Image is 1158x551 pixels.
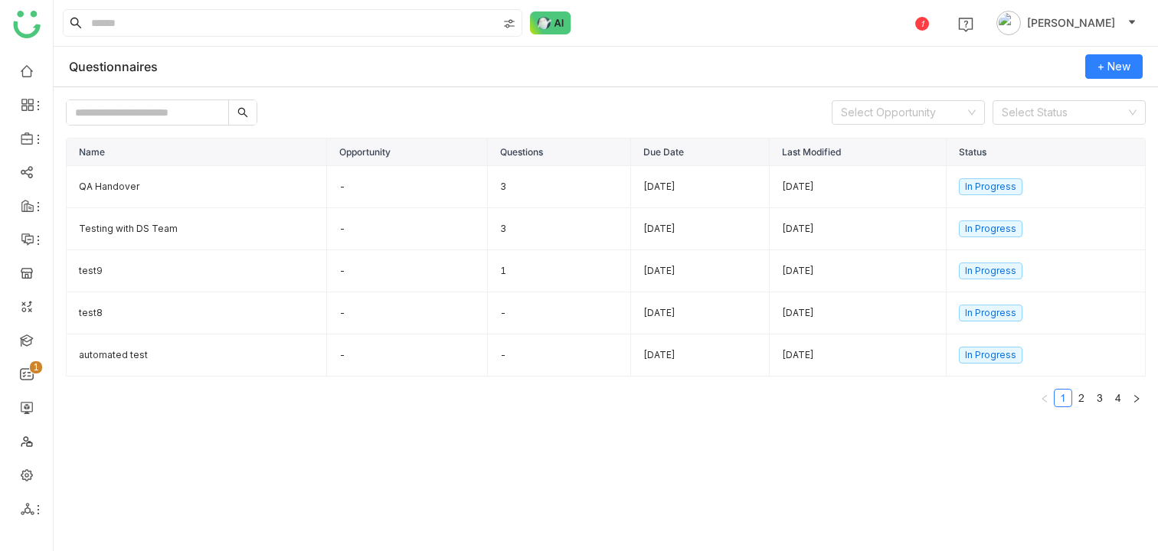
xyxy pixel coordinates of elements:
a: 4 [1110,390,1127,406]
div: [DATE] [782,348,934,363]
td: - [327,292,488,334]
td: 1 [488,250,631,292]
div: 1 [915,17,929,31]
button: Previous Page [1035,389,1054,407]
img: logo [13,11,41,38]
li: 3 [1091,389,1109,407]
td: test9 [67,250,327,292]
th: Name [67,139,327,166]
td: [DATE] [631,292,770,334]
div: [DATE] [782,180,934,194]
img: ask-buddy-normal.svg [530,11,571,34]
td: QA Handover [67,166,327,208]
button: + New [1085,54,1143,79]
nz-tag: In Progress [959,305,1022,321]
th: Due Date [631,139,770,166]
td: [DATE] [631,208,770,250]
td: - [327,208,488,250]
td: [DATE] [631,166,770,208]
td: automated test [67,334,327,377]
nz-tag: In Progress [959,178,1022,195]
td: - [488,292,631,334]
td: - [327,334,488,377]
a: 2 [1073,390,1090,406]
th: Questions [488,139,631,166]
td: Testing with DS Team [67,208,327,250]
li: 2 [1072,389,1091,407]
th: Last Modified [770,139,947,166]
nz-badge-sup: 1 [30,361,42,373]
td: - [327,250,488,292]
li: 1 [1054,389,1072,407]
span: + New [1097,58,1130,75]
div: Questionnaires [69,59,158,74]
img: avatar [996,11,1021,35]
div: [DATE] [782,222,934,236]
div: [DATE] [782,306,934,321]
button: Next Page [1127,389,1146,407]
img: help.svg [958,17,973,32]
td: [DATE] [631,334,770,377]
a: 1 [1055,390,1071,406]
td: - [327,166,488,208]
nz-tag: In Progress [959,220,1022,237]
div: [DATE] [782,264,934,279]
a: 3 [1091,390,1108,406]
td: test8 [67,292,327,334]
span: [PERSON_NAME] [1027,15,1115,31]
th: Status [947,139,1146,166]
li: 4 [1109,389,1127,407]
nz-tag: In Progress [959,347,1022,364]
td: 3 [488,208,631,250]
nz-tag: In Progress [959,262,1022,279]
img: search-type.svg [503,18,515,30]
button: [PERSON_NAME] [993,11,1140,35]
p: 1 [33,360,39,375]
th: Opportunity [327,139,488,166]
td: [DATE] [631,250,770,292]
td: 3 [488,166,631,208]
td: - [488,334,631,377]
